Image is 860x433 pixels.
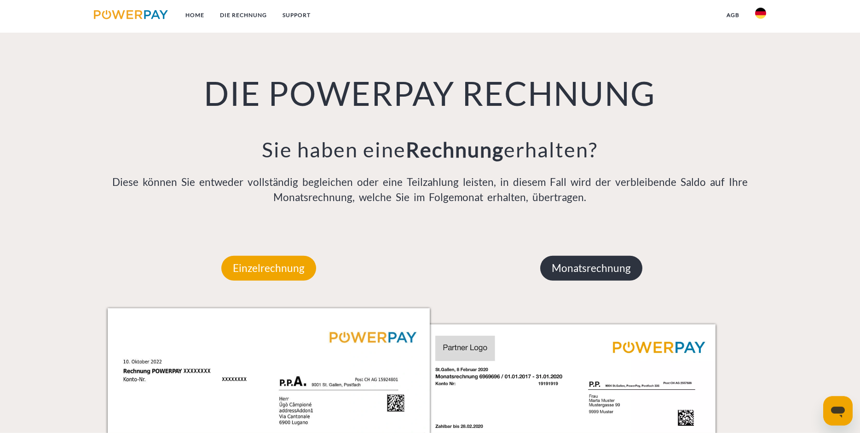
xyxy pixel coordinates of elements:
[212,7,275,23] a: DIE RECHNUNG
[221,256,316,281] p: Einzelrechnung
[755,8,766,19] img: de
[108,72,753,114] h1: DIE POWERPAY RECHNUNG
[406,137,504,162] b: Rechnung
[275,7,318,23] a: SUPPORT
[108,174,753,206] p: Diese können Sie entweder vollständig begleichen oder eine Teilzahlung leisten, in diesem Fall wi...
[719,7,747,23] a: agb
[94,10,168,19] img: logo-powerpay.svg
[540,256,642,281] p: Monatsrechnung
[108,137,753,162] h3: Sie haben eine erhalten?
[178,7,212,23] a: Home
[823,396,853,426] iframe: Schaltfläche zum Öffnen des Messaging-Fensters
